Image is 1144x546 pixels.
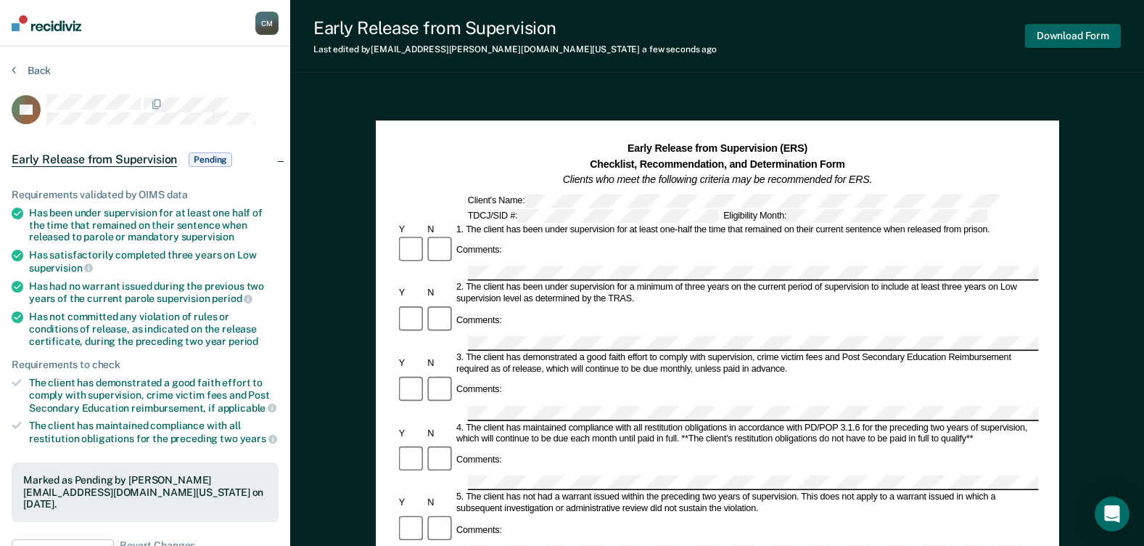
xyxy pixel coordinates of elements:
[425,288,454,299] div: N
[454,524,504,536] div: Comments:
[562,174,871,185] em: Clients who meet the following criteria may be recommended for ERS.
[218,402,276,414] span: applicable
[454,245,504,256] div: Comments:
[425,224,454,235] div: N
[240,433,277,444] span: years
[12,64,51,77] button: Back
[396,358,425,370] div: Y
[29,311,279,347] div: Has not committed any violation of rules or conditions of release, as indicated on the release ce...
[29,262,93,274] span: supervision
[12,359,279,371] div: Requirements to check
[29,249,279,274] div: Has satisfactorily completed three years on Low
[313,17,717,38] div: Early Release from Supervision
[425,497,454,509] div: N
[396,288,425,299] div: Y
[29,377,279,414] div: The client has demonstrated a good faith effort to comply with supervision, crime victim fees and...
[29,420,279,444] div: The client has maintained compliance with all restitution obligations for the preceding two
[255,12,279,35] div: C M
[454,492,1039,515] div: 5. The client has not had a warrant issued within the preceding two years of supervision. This do...
[425,358,454,370] div: N
[425,428,454,439] div: N
[454,422,1039,445] div: 4. The client has maintained compliance with all restitution obligations in accordance with PD/PO...
[642,44,717,54] span: a few seconds ago
[465,194,1000,208] div: Client's Name:
[627,142,807,154] strong: Early Release from Supervision (ERS)
[396,428,425,439] div: Y
[454,455,504,466] div: Comments:
[229,335,258,347] span: period
[454,282,1039,306] div: 2. The client has been under supervision for a minimum of three years on the current period of su...
[396,224,425,235] div: Y
[590,158,845,170] strong: Checklist, Recommendation, and Determination Form
[189,152,232,167] span: Pending
[1025,24,1121,48] button: Download Form
[12,189,279,201] div: Requirements validated by OIMS data
[721,209,990,223] div: Eligibility Month:
[212,293,252,304] span: period
[396,497,425,509] div: Y
[23,474,267,510] div: Marked as Pending by [PERSON_NAME][EMAIL_ADDRESS][DOMAIN_NAME][US_STATE] on [DATE].
[12,15,81,31] img: Recidiviz
[255,12,279,35] button: CM
[1095,497,1129,531] div: Open Intercom Messenger
[465,209,720,223] div: TDCJ/SID #:
[454,224,1039,235] div: 1. The client has been under supervision for at least one-half the time that remained on their cu...
[29,207,279,243] div: Has been under supervision for at least one half of the time that remained on their sentence when...
[313,44,717,54] div: Last edited by [EMAIL_ADDRESS][PERSON_NAME][DOMAIN_NAME][US_STATE]
[29,280,279,305] div: Has had no warrant issued during the previous two years of the current parole supervision
[12,152,177,167] span: Early Release from Supervision
[181,231,234,243] span: supervision
[454,352,1039,375] div: 3. The client has demonstrated a good faith effort to comply with supervision, crime victim fees ...
[454,385,504,396] div: Comments:
[454,314,504,326] div: Comments:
